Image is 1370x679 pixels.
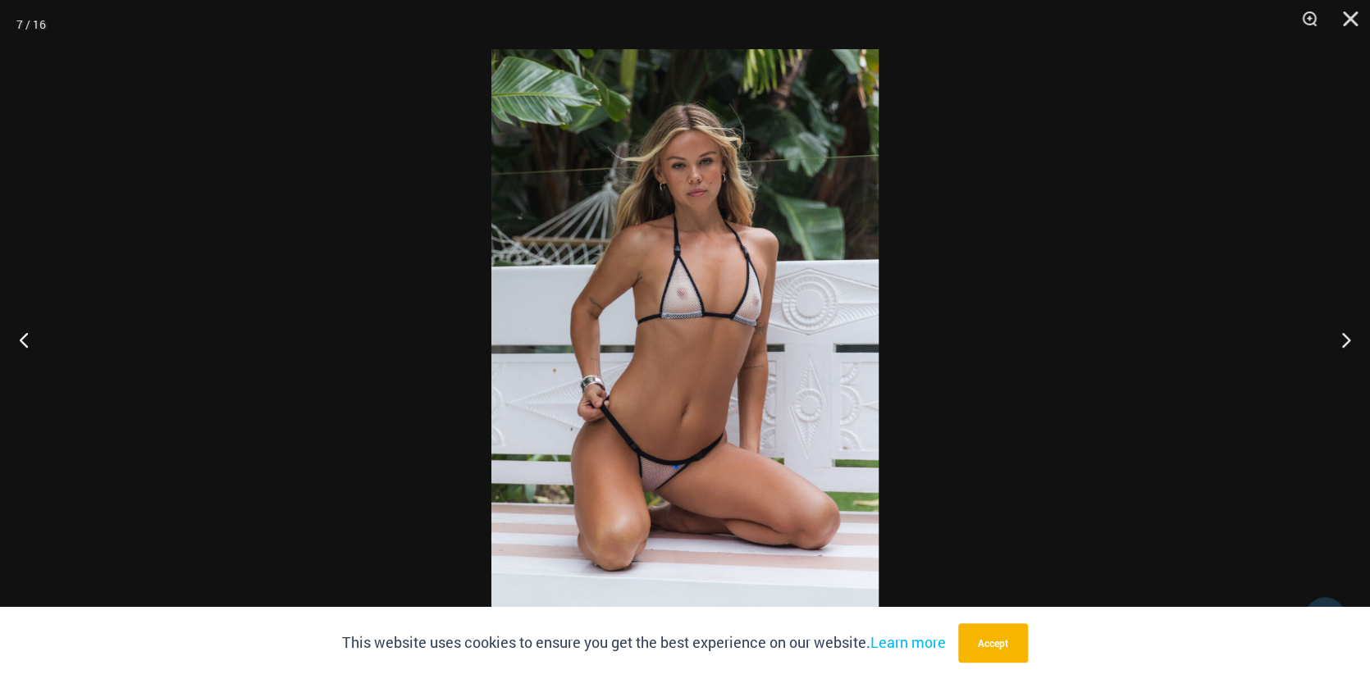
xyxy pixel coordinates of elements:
[16,12,46,37] div: 7 / 16
[870,632,946,652] a: Learn more
[491,49,879,629] img: Trade Winds IvoryInk 317 Top 469 Thong 10
[958,623,1028,663] button: Accept
[1308,298,1370,381] button: Next
[342,631,946,655] p: This website uses cookies to ensure you get the best experience on our website.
